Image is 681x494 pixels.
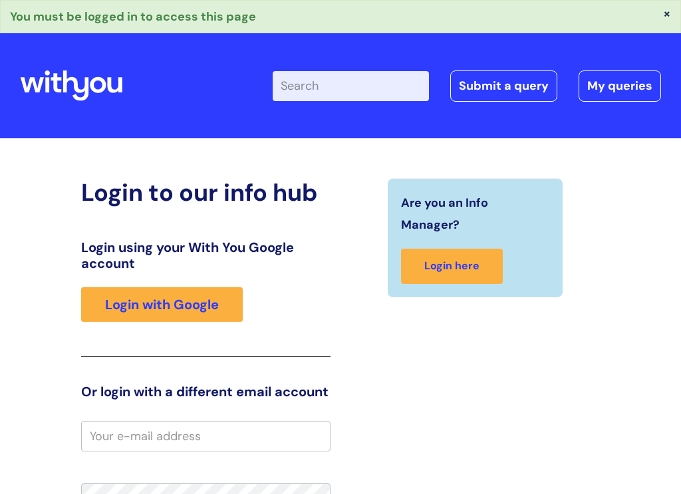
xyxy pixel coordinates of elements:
[663,7,671,19] button: ×
[450,70,557,101] a: Submit a query
[81,178,331,207] h2: Login to our info hub
[401,192,543,235] span: Are you an Info Manager?
[81,287,243,322] a: Login with Google
[401,249,503,284] a: Login here
[81,239,331,271] h3: Login using your With You Google account
[273,71,429,100] input: Search
[579,70,661,101] a: My queries
[81,384,331,400] h3: Or login with a different email account
[81,421,331,451] input: Your e-mail address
